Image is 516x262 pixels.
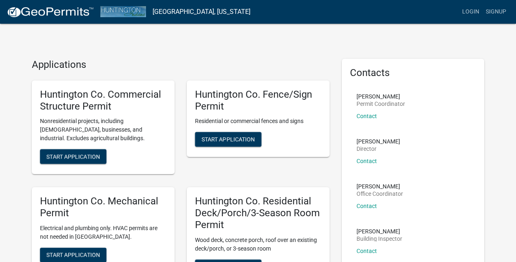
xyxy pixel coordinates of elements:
[47,251,100,258] span: Start Application
[40,89,166,112] h5: Huntington Co. Commercial Structure Permit
[357,158,377,164] a: Contact
[357,236,402,242] p: Building Inspector
[202,136,255,143] span: Start Application
[40,117,166,143] p: Nonresidential projects, including [DEMOGRAPHIC_DATA], businesses, and industrial. Excludes agric...
[357,184,403,189] p: [PERSON_NAME]
[357,248,377,254] a: Contact
[195,117,321,125] p: Residential or commercial fences and signs
[357,203,377,209] a: Contact
[47,153,100,160] span: Start Application
[357,191,403,197] p: Office Coordinator
[40,195,166,219] h5: Huntington Co. Mechanical Permit
[357,139,400,144] p: [PERSON_NAME]
[195,89,321,112] h5: Huntington Co. Fence/Sign Permit
[153,5,250,19] a: [GEOGRAPHIC_DATA], [US_STATE]
[350,67,476,79] h5: Contacts
[40,224,166,241] p: Electrical and plumbing only. HVAC permits are not needed in [GEOGRAPHIC_DATA].
[195,236,321,253] p: Wood deck, concrete porch, roof over an existing deck/porch, or 3-season room
[459,4,483,20] a: Login
[357,228,402,234] p: [PERSON_NAME]
[195,195,321,231] h5: Huntington Co. Residential Deck/Porch/3-Season Room Permit
[40,149,106,164] button: Start Application
[357,94,405,99] p: [PERSON_NAME]
[357,146,400,152] p: Director
[357,101,405,107] p: Permit Coordinator
[195,132,261,147] button: Start Application
[100,6,146,17] img: Huntington County, Indiana
[357,113,377,119] a: Contact
[32,59,330,71] h4: Applications
[483,4,509,20] a: Signup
